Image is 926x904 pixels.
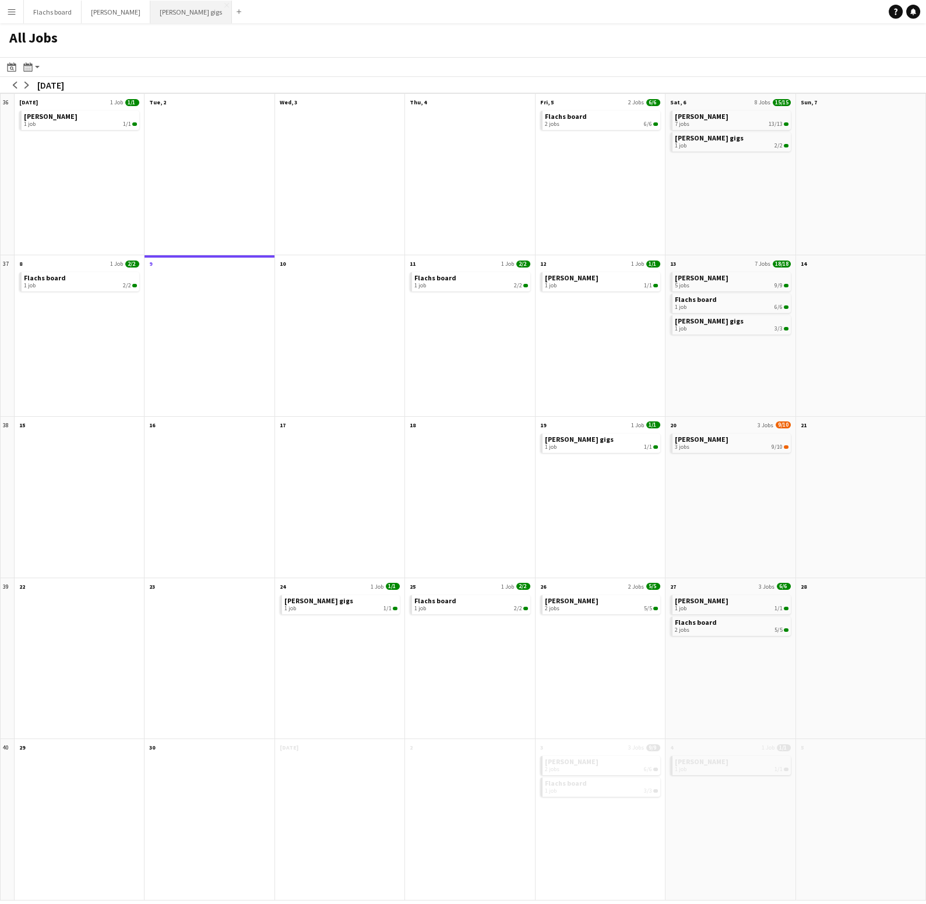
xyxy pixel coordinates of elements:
span: 20 [670,421,676,429]
button: [PERSON_NAME] gigs [150,1,232,23]
span: 2 Jobs [628,99,644,106]
span: 6/6 [644,121,652,128]
a: Flachs board1 job2/2 [414,595,527,612]
span: Sun, 7 [801,99,817,106]
a: [PERSON_NAME]2 jobs6/6 [545,756,658,773]
span: 22 [19,583,25,590]
span: 5/5 [774,627,783,634]
span: 1/1 [784,768,788,771]
span: 6/6 [644,766,652,773]
span: Hedvig's gigs [675,133,744,142]
span: 2 Jobs [628,583,644,590]
span: 9/9 [774,282,783,289]
span: 4 [670,744,673,751]
span: 1 job [545,444,557,451]
span: Asger Gigs [545,596,598,605]
span: Flachs board [675,618,717,627]
span: 16 [149,421,155,429]
span: 6/6 [774,304,783,311]
div: 37 [1,255,15,417]
span: 1/1 [777,744,791,751]
span: 1 job [675,142,686,149]
span: 18/18 [773,261,791,268]
span: 1/1 [386,583,400,590]
span: 13/13 [769,121,783,128]
span: 3 Jobs [758,421,773,429]
span: 8 Jobs [755,99,770,106]
a: Flachs board1 job3/3 [545,778,658,794]
span: 24 [280,583,286,590]
a: [PERSON_NAME]1 job1/1 [545,272,658,289]
span: 3 Jobs [759,583,774,590]
span: 21 [801,421,807,429]
span: 14 [801,260,807,268]
span: 1 Job [762,744,774,751]
span: 1/1 [383,605,392,612]
a: Flachs board2 jobs6/6 [545,111,658,128]
a: Flachs board1 job6/6 [675,294,788,311]
span: 19 [540,421,546,429]
span: Fri, 5 [540,99,554,106]
span: 2/2 [774,142,783,149]
a: [PERSON_NAME]1 job1/1 [24,111,137,128]
span: Asger Gigs [675,273,728,282]
span: 3 jobs [675,444,689,451]
span: 13 [670,260,676,268]
span: 5/5 [646,583,660,590]
span: 29 [19,744,25,751]
span: 9 [149,260,152,268]
span: 2/2 [132,284,137,287]
span: 2 jobs [545,605,559,612]
span: 6/6 [653,768,658,771]
span: 6/6 [653,122,658,126]
span: Hedvig's gigs [675,316,744,325]
span: Flachs board [545,779,587,787]
span: Asger Gigs [675,596,728,605]
span: [DATE] [280,744,298,751]
span: 2 jobs [545,766,559,773]
span: 5 [801,744,804,751]
a: [PERSON_NAME]5 jobs9/9 [675,272,788,289]
span: 3 [540,744,543,751]
span: 1/1 [123,121,131,128]
span: 1/1 [132,122,137,126]
span: 3 Jobs [628,744,644,751]
span: 15/15 [773,99,791,106]
span: 1 job [675,325,686,332]
span: Asger Gigs [545,273,598,282]
span: 3/3 [784,327,788,330]
span: 6/6 [646,99,660,106]
span: 25 [410,583,416,590]
div: 39 [1,578,15,740]
span: 1/1 [774,605,783,612]
span: 1 Job [501,583,514,590]
a: [PERSON_NAME] gigs1 job1/1 [545,434,658,451]
a: [PERSON_NAME]3 jobs9/10 [675,434,788,451]
span: 5 jobs [675,282,689,289]
span: 9/10 [772,444,783,451]
a: [PERSON_NAME]1 job1/1 [675,595,788,612]
span: 1 job [24,282,36,289]
a: [PERSON_NAME]2 jobs5/5 [545,595,658,612]
span: 26 [540,583,546,590]
div: [DATE] [37,79,64,91]
a: [PERSON_NAME] gigs1 job3/3 [675,315,788,332]
div: 38 [1,417,15,578]
span: 9/9 [646,744,660,751]
span: Wed, 3 [280,99,297,106]
span: 3/3 [774,325,783,332]
span: 2/2 [516,261,530,268]
span: 2/2 [523,607,528,610]
a: Flachs board1 job2/2 [24,272,137,289]
a: [PERSON_NAME] gigs1 job1/1 [284,595,397,612]
span: Thu, 4 [410,99,427,106]
span: 1/1 [644,282,652,289]
span: 1/1 [784,607,788,610]
a: Flachs board1 job2/2 [414,272,527,289]
span: 11 [410,260,416,268]
span: 1/1 [653,284,658,287]
span: [DATE] [19,99,38,106]
span: 1 job [545,282,557,289]
span: 5/5 [784,628,788,632]
span: 6/6 [777,583,791,590]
